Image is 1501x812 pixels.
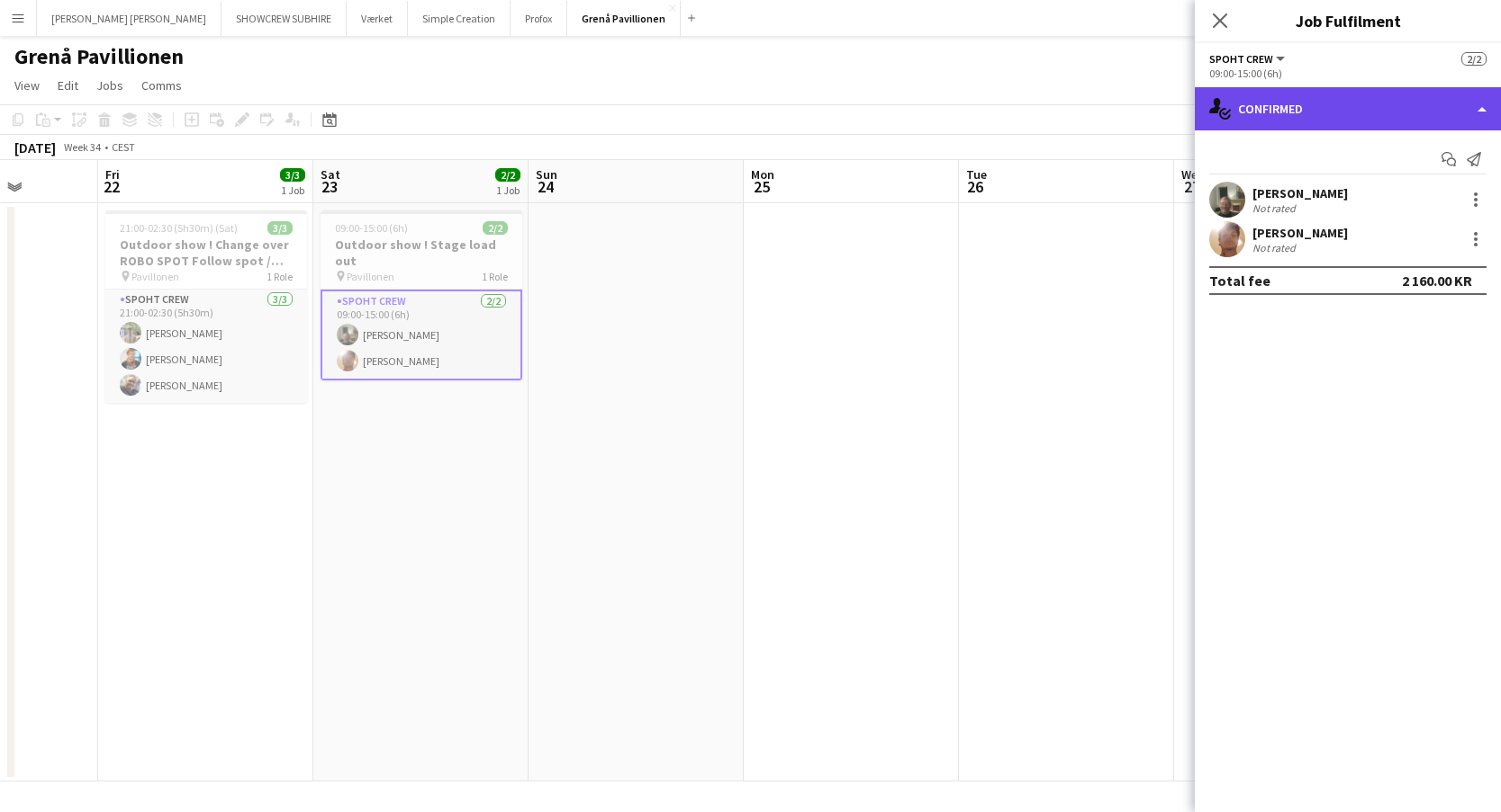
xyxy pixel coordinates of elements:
[14,77,40,94] span: View
[536,166,557,183] span: Sun
[131,270,179,283] span: Pavillonen
[321,166,340,183] span: Sat
[267,221,293,235] span: 3/3
[751,166,774,183] span: Mon
[567,1,681,36] button: Grenå Pavillionen
[7,74,47,97] a: View
[1195,87,1501,130] div: Confirmed
[1209,52,1288,66] button: Spoht Crew
[37,1,222,36] button: [PERSON_NAME] [PERSON_NAME]
[1209,272,1270,290] div: Total fee
[1252,201,1299,215] div: Not rated
[1252,185,1348,201] div: [PERSON_NAME]
[408,1,511,36] button: Simple Creation
[280,168,305,182] span: 3/3
[105,210,307,403] app-job-card: 21:00-02:30 (5h30m) (Sat)3/3Outdoor show ! Change over ROBO SPOT Follow spot / Load out Pavillone...
[120,221,238,235] span: 21:00-02:30 (5h30m) (Sat)
[318,176,340,197] span: 23
[14,138,56,156] div: [DATE]
[748,176,774,197] span: 25
[321,290,522,380] app-card-role: Spoht Crew2/209:00-15:00 (6h)[PERSON_NAME][PERSON_NAME]
[105,166,120,183] span: Fri
[347,1,408,36] button: Værket
[963,176,987,197] span: 26
[511,1,567,36] button: Profox
[58,77,78,94] span: Edit
[495,168,520,182] span: 2/2
[222,1,347,36] button: SHOWCREW SUBHIRE
[105,236,307,269] h3: Outdoor show ! Change over ROBO SPOT Follow spot / Load out
[105,290,307,403] app-card-role: Spoht Crew3/321:00-02:30 (5h30m)[PERSON_NAME][PERSON_NAME][PERSON_NAME]
[281,183,304,197] div: 1 Job
[533,176,557,197] span: 24
[89,74,131,97] a: Jobs
[482,270,508,283] span: 1 Role
[14,43,184,70] h1: Grenå Pavillionen
[1195,9,1501,32] h3: Job Fulfilment
[1209,67,1487,80] div: 09:00-15:00 (6h)
[96,77,123,94] span: Jobs
[1181,166,1205,183] span: Wed
[321,236,522,269] h3: Outdoor show ! Stage load out
[103,176,120,197] span: 22
[50,74,86,97] a: Edit
[267,270,293,283] span: 1 Role
[1252,241,1299,254] div: Not rated
[1461,52,1487,66] span: 2/2
[1402,272,1472,290] div: 2 160.00 KR
[483,221,508,235] span: 2/2
[1252,225,1348,241] div: [PERSON_NAME]
[966,166,987,183] span: Tue
[347,270,394,283] span: Pavillonen
[496,183,520,197] div: 1 Job
[134,74,189,97] a: Comms
[1179,176,1205,197] span: 27
[112,140,135,154] div: CEST
[321,210,522,380] app-job-card: 09:00-15:00 (6h)2/2Outdoor show ! Stage load out Pavillonen1 RoleSpoht Crew2/209:00-15:00 (6h)[PE...
[335,221,408,235] span: 09:00-15:00 (6h)
[141,77,182,94] span: Comms
[59,140,104,154] span: Week 34
[1209,52,1273,66] span: Spoht Crew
